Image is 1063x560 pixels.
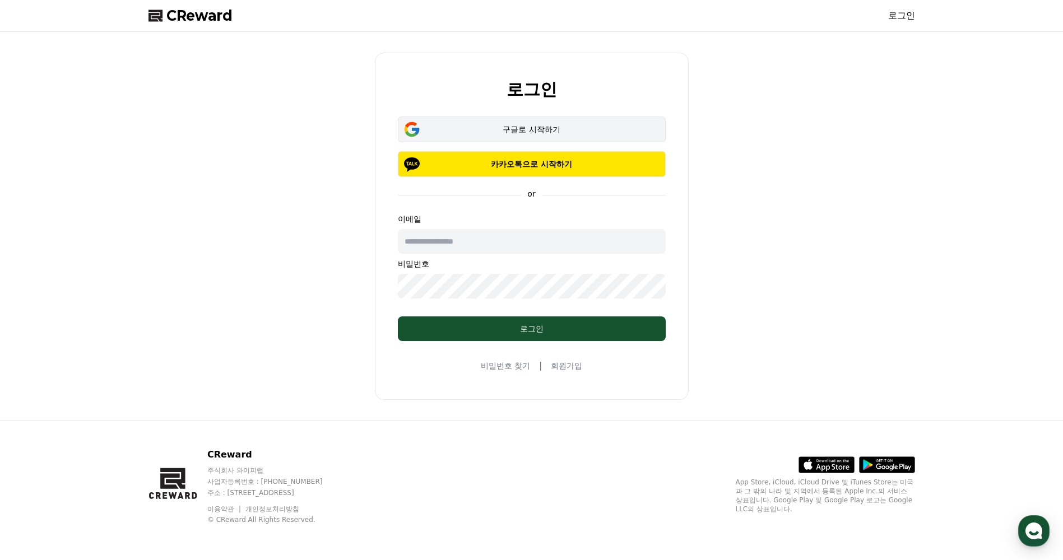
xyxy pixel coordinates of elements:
p: CReward [207,448,344,461]
a: 회원가입 [551,360,582,371]
a: 비밀번호 찾기 [481,360,530,371]
p: 이메일 [398,213,666,225]
a: 로그인 [888,9,915,22]
p: 사업자등록번호 : [PHONE_NUMBER] [207,477,344,486]
span: CReward [166,7,233,25]
span: 설정 [173,372,187,381]
a: CReward [148,7,233,25]
p: © CReward All Rights Reserved. [207,515,344,524]
a: 개인정보처리방침 [245,505,299,513]
button: 카카오톡으로 시작하기 [398,151,666,177]
a: 대화 [74,355,145,383]
button: 구글로 시작하기 [398,116,666,142]
p: 비밀번호 [398,258,666,269]
button: 로그인 [398,316,666,341]
span: 대화 [103,372,116,381]
div: 로그인 [420,323,643,334]
p: App Store, iCloud, iCloud Drive 및 iTunes Store는 미국과 그 밖의 나라 및 지역에서 등록된 Apple Inc.의 서비스 상표입니다. Goo... [736,478,915,514]
p: 카카오톡으로 시작하기 [414,158,649,170]
div: 구글로 시작하기 [414,124,649,135]
span: | [539,359,542,372]
a: 설정 [145,355,215,383]
a: 이용약관 [207,505,243,513]
span: 홈 [35,372,42,381]
a: 홈 [3,355,74,383]
p: 주식회사 와이피랩 [207,466,344,475]
h2: 로그인 [507,80,557,99]
p: 주소 : [STREET_ADDRESS] [207,488,344,497]
p: or [521,188,542,199]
